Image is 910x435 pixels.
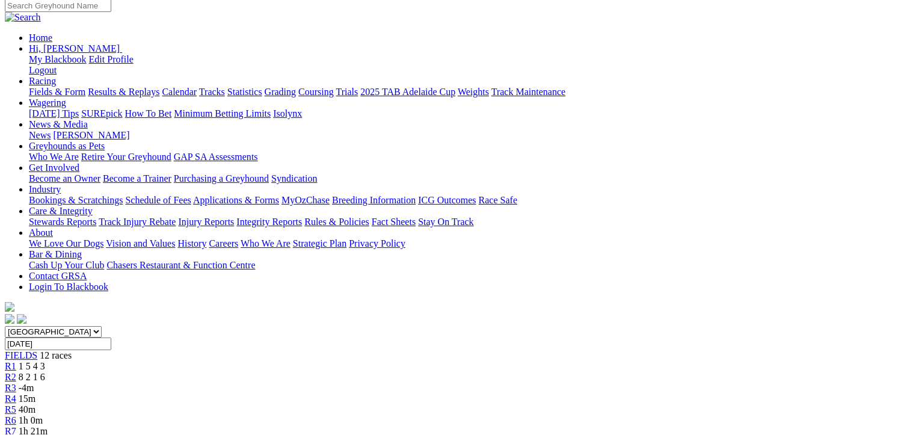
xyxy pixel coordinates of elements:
a: Breeding Information [332,195,416,205]
a: Retire Your Greyhound [81,152,171,162]
a: R6 [5,415,16,425]
a: Stewards Reports [29,217,96,227]
a: MyOzChase [281,195,330,205]
div: News & Media [29,130,905,141]
div: Get Involved [29,173,905,184]
a: Grading [265,87,296,97]
input: Select date [5,338,111,350]
a: Chasers Restaurant & Function Centre [106,260,255,270]
div: Greyhounds as Pets [29,152,905,162]
a: About [29,227,53,238]
a: Racing [29,76,56,86]
img: facebook.svg [5,314,14,324]
a: Trials [336,87,358,97]
a: Who We Are [241,238,291,248]
a: Schedule of Fees [125,195,191,205]
a: News & Media [29,119,88,129]
a: Statistics [227,87,262,97]
a: Industry [29,184,61,194]
a: [DATE] Tips [29,108,79,119]
div: Racing [29,87,905,97]
a: Privacy Policy [349,238,405,248]
img: Search [5,12,41,23]
a: 2025 TAB Adelaide Cup [360,87,455,97]
a: FIELDS [5,350,37,360]
a: Fields & Form [29,87,85,97]
a: [PERSON_NAME] [53,130,129,140]
a: Become a Trainer [103,173,171,184]
a: How To Bet [125,108,172,119]
span: Hi, [PERSON_NAME] [29,43,120,54]
a: History [177,238,206,248]
a: Hi, [PERSON_NAME] [29,43,122,54]
div: Industry [29,195,905,206]
span: 40m [19,404,35,415]
a: Get Involved [29,162,79,173]
a: Weights [458,87,489,97]
a: My Blackbook [29,54,87,64]
a: Vision and Values [106,238,175,248]
div: Care & Integrity [29,217,905,227]
a: Minimum Betting Limits [174,108,271,119]
div: Wagering [29,108,905,119]
a: Contact GRSA [29,271,87,281]
span: 1h 0m [19,415,43,425]
a: Login To Blackbook [29,282,108,292]
a: SUREpick [81,108,122,119]
a: Strategic Plan [293,238,346,248]
span: -4m [19,383,34,393]
a: Logout [29,65,57,75]
div: Bar & Dining [29,260,905,271]
img: twitter.svg [17,314,26,324]
a: Isolynx [273,108,302,119]
a: R3 [5,383,16,393]
a: Syndication [271,173,317,184]
a: Calendar [162,87,197,97]
a: Careers [209,238,238,248]
a: ICG Outcomes [418,195,476,205]
a: R4 [5,393,16,404]
a: Applications & Forms [193,195,279,205]
img: logo-grsa-white.png [5,302,14,312]
a: Care & Integrity [29,206,93,216]
span: 12 races [40,350,72,360]
a: News [29,130,51,140]
a: Results & Replays [88,87,159,97]
span: 15m [19,393,35,404]
a: GAP SA Assessments [174,152,258,162]
a: Race Safe [478,195,517,205]
a: Edit Profile [89,54,134,64]
a: Rules & Policies [304,217,369,227]
a: Cash Up Your Club [29,260,104,270]
a: Stay On Track [418,217,473,227]
a: R1 [5,361,16,371]
a: Coursing [298,87,334,97]
a: Become an Owner [29,173,100,184]
a: Fact Sheets [372,217,416,227]
a: R2 [5,372,16,382]
a: Home [29,32,52,43]
a: Bar & Dining [29,249,82,259]
a: Purchasing a Greyhound [174,173,269,184]
a: Track Maintenance [491,87,565,97]
a: Who We Are [29,152,79,162]
a: Bookings & Scratchings [29,195,123,205]
a: Injury Reports [178,217,234,227]
a: Wagering [29,97,66,108]
a: R5 [5,404,16,415]
a: Track Injury Rebate [99,217,176,227]
span: 8 2 1 6 [19,372,45,382]
a: Tracks [199,87,225,97]
a: Integrity Reports [236,217,302,227]
a: Greyhounds as Pets [29,141,105,151]
div: Hi, [PERSON_NAME] [29,54,905,76]
span: 1 5 4 3 [19,361,45,371]
div: About [29,238,905,249]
